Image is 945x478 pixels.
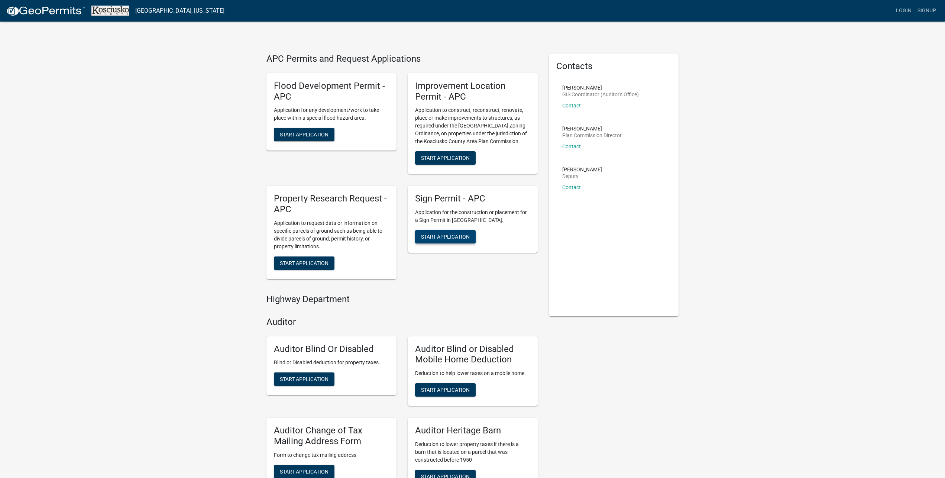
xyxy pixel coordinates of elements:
p: Application for the construction or placement for a Sign Permit in [GEOGRAPHIC_DATA]. [415,209,530,224]
button: Start Application [415,230,476,243]
p: Plan Commission Director [562,133,622,138]
a: Contact [562,103,581,109]
button: Start Application [274,256,334,270]
p: [PERSON_NAME] [562,126,622,131]
p: Deputy [562,174,602,179]
p: [PERSON_NAME] [562,167,602,172]
span: Start Application [280,132,329,138]
a: Signup [915,4,939,18]
h5: Auditor Heritage Barn [415,425,530,436]
h4: Highway Department [266,294,538,305]
h5: Contacts [556,61,671,72]
span: Start Application [280,260,329,266]
p: Form to change tax mailing address [274,451,389,459]
span: Start Application [421,155,470,161]
p: Application for any development/work to take place within a special flood hazard area. [274,106,389,122]
p: Application to request data or information on specific parcels of ground such as being able to di... [274,219,389,251]
p: [PERSON_NAME] [562,85,639,90]
p: Deduction to help lower taxes on a mobile home. [415,369,530,377]
p: Application to construct, reconstruct, renovate, place or make improvements to structures, as req... [415,106,530,145]
h5: Flood Development Permit - APC [274,81,389,102]
p: Deduction to lower property taxes if there is a barn that is located on a parcel that was constru... [415,440,530,464]
img: Kosciusko County, Indiana [91,6,129,16]
span: Start Application [280,468,329,474]
span: Start Application [280,376,329,382]
a: [GEOGRAPHIC_DATA], [US_STATE] [135,4,224,17]
span: Start Application [421,387,470,393]
h5: Auditor Blind or Disabled Mobile Home Deduction [415,344,530,365]
button: Start Application [415,383,476,397]
span: Start Application [421,234,470,240]
h5: Auditor Change of Tax Mailing Address Form [274,425,389,447]
button: Start Application [274,372,334,386]
h5: Auditor Blind Or Disabled [274,344,389,355]
a: Login [893,4,915,18]
button: Start Application [274,128,334,141]
h4: Auditor [266,317,538,327]
h5: Property Research Request - APC [274,193,389,215]
h5: Sign Permit - APC [415,193,530,204]
p: Blind or Disabled deduction for property taxes. [274,359,389,366]
h4: APC Permits and Request Applications [266,54,538,64]
a: Contact [562,184,581,190]
a: Contact [562,143,581,149]
h5: Improvement Location Permit - APC [415,81,530,102]
p: GIS Coordinator (Auditor's Office) [562,92,639,97]
button: Start Application [415,151,476,165]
